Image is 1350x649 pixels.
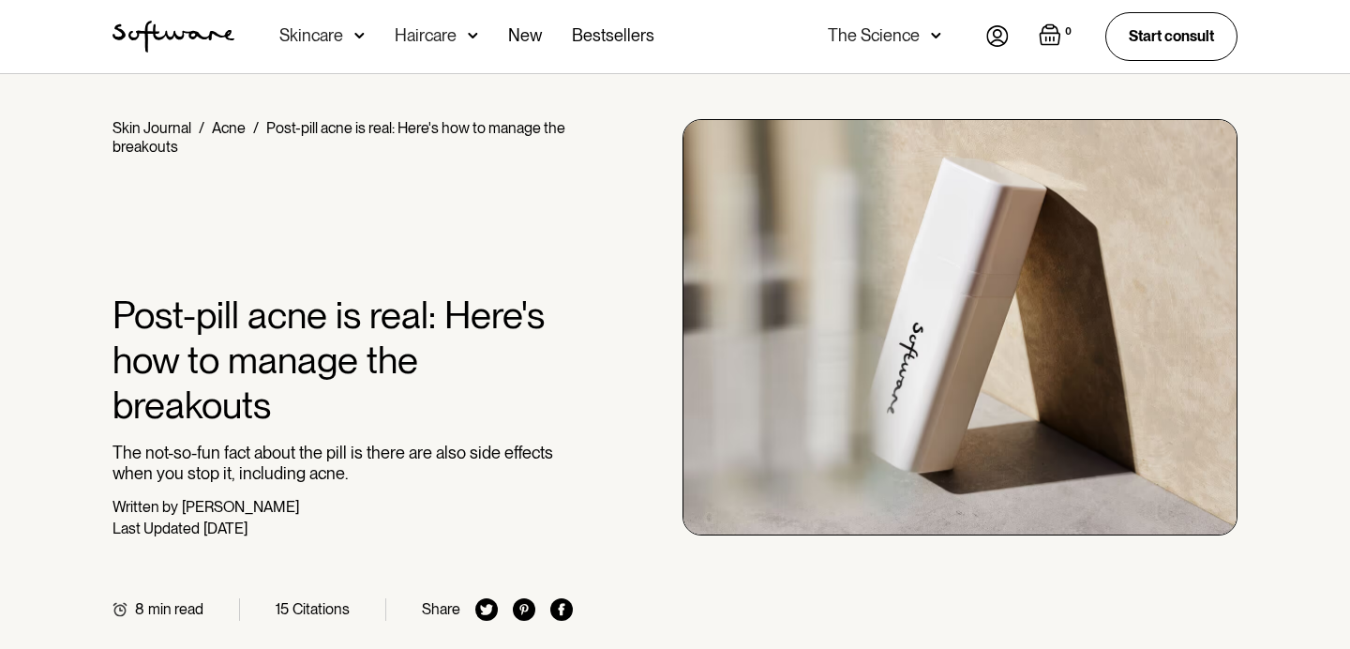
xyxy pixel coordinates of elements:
[148,600,203,618] div: min read
[253,119,259,137] div: /
[828,26,920,45] div: The Science
[112,21,234,53] img: Software Logo
[1105,12,1237,60] a: Start consult
[135,600,144,618] div: 8
[513,598,535,621] img: pinterest icon
[931,26,941,45] img: arrow down
[279,26,343,45] div: Skincare
[422,600,460,618] div: Share
[112,520,200,537] div: Last Updated
[112,498,178,516] div: Written by
[112,443,573,483] p: The not-so-fun fact about the pill is there are also side effects when you stop it, including acne.
[1061,23,1075,40] div: 0
[475,598,498,621] img: twitter icon
[276,600,289,618] div: 15
[292,600,350,618] div: Citations
[354,26,365,45] img: arrow down
[112,293,573,428] h1: Post-pill acne is real: Here's how to manage the breakouts
[1039,23,1075,50] a: Open empty cart
[212,119,246,137] a: Acne
[112,119,565,156] div: Post-pill acne is real: Here's how to manage the breakouts
[395,26,457,45] div: Haircare
[468,26,478,45] img: arrow down
[112,119,191,137] a: Skin Journal
[182,498,299,516] div: [PERSON_NAME]
[199,119,204,137] div: /
[203,520,247,537] div: [DATE]
[550,598,573,621] img: facebook icon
